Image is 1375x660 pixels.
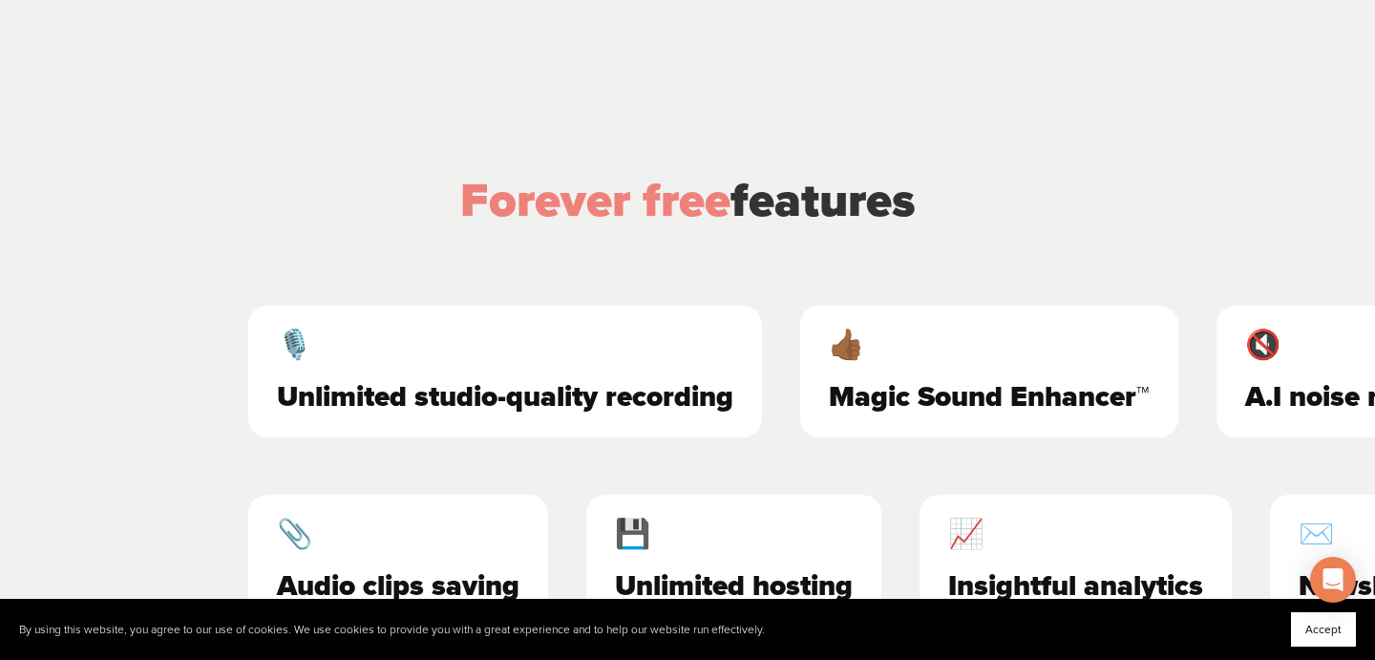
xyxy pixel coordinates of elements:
[277,386,733,409] span: Unlimited studio-quality recording
[1305,623,1342,636] span: Accept
[615,575,853,598] span: Unlimited hosting
[615,523,853,546] span: 💾
[1310,557,1356,603] div: Open Intercom Messenger
[277,334,733,357] span: 🎙️
[1291,612,1356,647] button: Accept
[829,334,1150,357] span: 👍🏾
[229,166,1146,235] div: features
[829,386,1150,409] span: Magic Sound Enhancer™
[277,523,519,546] span: 📎
[948,575,1203,598] span: Insightful analytics
[19,623,765,637] p: By using this website, you agree to our use of cookies. We use cookies to provide you with a grea...
[460,172,730,229] span: Forever free
[948,523,1203,546] span: 📈
[277,575,519,598] span: Audio clips saving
